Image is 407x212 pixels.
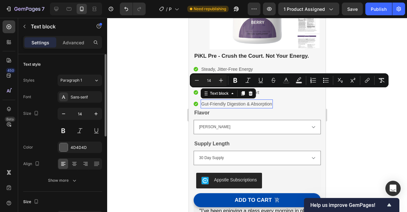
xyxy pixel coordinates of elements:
span: 1 product assigned [284,6,325,12]
span: PiKL Pre [169,6,172,12]
span: Help us improve GemPages! [310,202,385,208]
div: Editor contextual toolbar [190,73,389,87]
div: Text style [23,62,41,67]
div: Font [23,94,31,100]
div: Publish [371,6,387,12]
p: Advanced [63,39,84,46]
div: Beta [5,117,15,122]
div: Align [23,160,41,168]
span: Need republishing [194,6,226,12]
div: Sans-serif [71,94,100,100]
div: Show more [48,177,78,184]
div: 450 [6,68,15,73]
p: 7 [42,5,45,13]
button: Show more [23,175,102,186]
p: Settings [31,39,49,46]
div: Undo/Redo [120,3,146,15]
button: Save [342,3,363,15]
p: Text block [31,23,85,30]
div: Open Intercom Messenger [385,181,401,196]
div: Size [23,109,40,118]
button: 1 product assigned [278,3,339,15]
button: Publish [365,3,392,15]
span: Paragraph 1 [60,77,82,83]
span: Save [347,6,358,12]
span: / [166,6,168,12]
iframe: Design area [189,18,326,212]
button: Paragraph 1 [58,75,102,86]
div: Size [23,198,40,206]
button: 7 [3,3,47,15]
div: Color [23,144,33,150]
div: 4D4D4D [71,145,100,150]
button: Show survey - Help us improve GemPages! [310,201,393,209]
div: Styles [23,77,34,83]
